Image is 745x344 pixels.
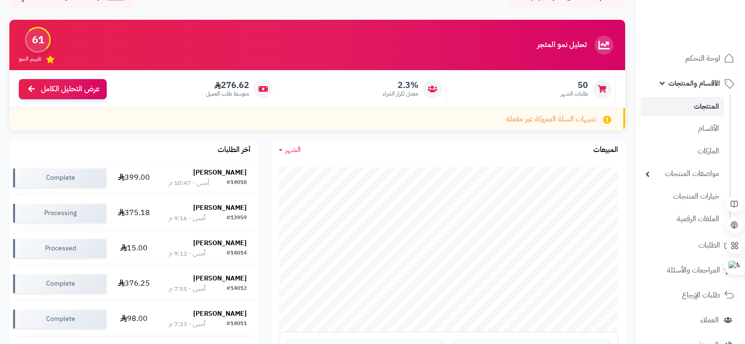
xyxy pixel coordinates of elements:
[383,90,418,98] span: معدل تكرار الشراء
[110,302,158,336] td: 98.00
[169,178,209,188] div: أمس - 10:47 م
[193,273,247,283] strong: [PERSON_NAME]
[641,259,739,281] a: المراجعات والأسئلة
[641,284,739,306] a: طلبات الإرجاع
[169,214,205,223] div: أمس - 9:16 م
[193,309,247,319] strong: [PERSON_NAME]
[206,80,249,90] span: 276.62
[110,231,158,266] td: 15.00
[285,144,301,155] span: الشهر
[227,214,247,223] div: #13959
[641,186,724,207] a: خيارات المنتجات
[537,41,587,49] h3: تحليل نمو المتجر
[13,310,106,328] div: Complete
[227,249,247,258] div: #14014
[685,52,720,65] span: لوحة التحكم
[561,90,588,98] span: طلبات الشهر
[641,209,724,229] a: الملفات الرقمية
[19,79,107,99] a: عرض التحليل الكامل
[218,146,251,154] h3: آخر الطلبات
[13,274,106,293] div: Complete
[169,284,205,294] div: أمس - 7:55 م
[227,284,247,294] div: #14012
[641,97,724,116] a: المنتجات
[227,320,247,329] div: #14011
[668,77,720,90] span: الأقسام والمنتجات
[227,178,247,188] div: #14018
[206,90,249,98] span: متوسط طلب العميل
[19,55,41,63] span: تقييم النمو
[641,309,739,331] a: العملاء
[13,204,106,223] div: Processing
[279,144,301,155] a: الشهر
[193,203,247,213] strong: [PERSON_NAME]
[383,80,418,90] span: 2.3%
[506,114,596,125] span: تنبيهات السلة المتروكة غير مفعلة
[193,168,247,177] strong: [PERSON_NAME]
[593,146,618,154] h3: المبيعات
[682,288,720,302] span: طلبات الإرجاع
[561,80,588,90] span: 50
[681,25,736,45] img: logo-2.png
[698,239,720,252] span: الطلبات
[110,266,158,301] td: 376.25
[667,264,720,277] span: المراجعات والأسئلة
[13,168,106,187] div: Complete
[641,119,724,139] a: الأقسام
[641,164,724,184] a: مواصفات المنتجات
[193,238,247,248] strong: [PERSON_NAME]
[110,196,158,231] td: 375.18
[700,313,719,327] span: العملاء
[169,249,205,258] div: أمس - 9:12 م
[641,234,739,256] a: الطلبات
[41,84,100,95] span: عرض التحليل الكامل
[110,160,158,195] td: 399.00
[169,320,205,329] div: أمس - 7:33 م
[641,141,724,161] a: الماركات
[13,239,106,258] div: Processed
[641,47,739,70] a: لوحة التحكم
